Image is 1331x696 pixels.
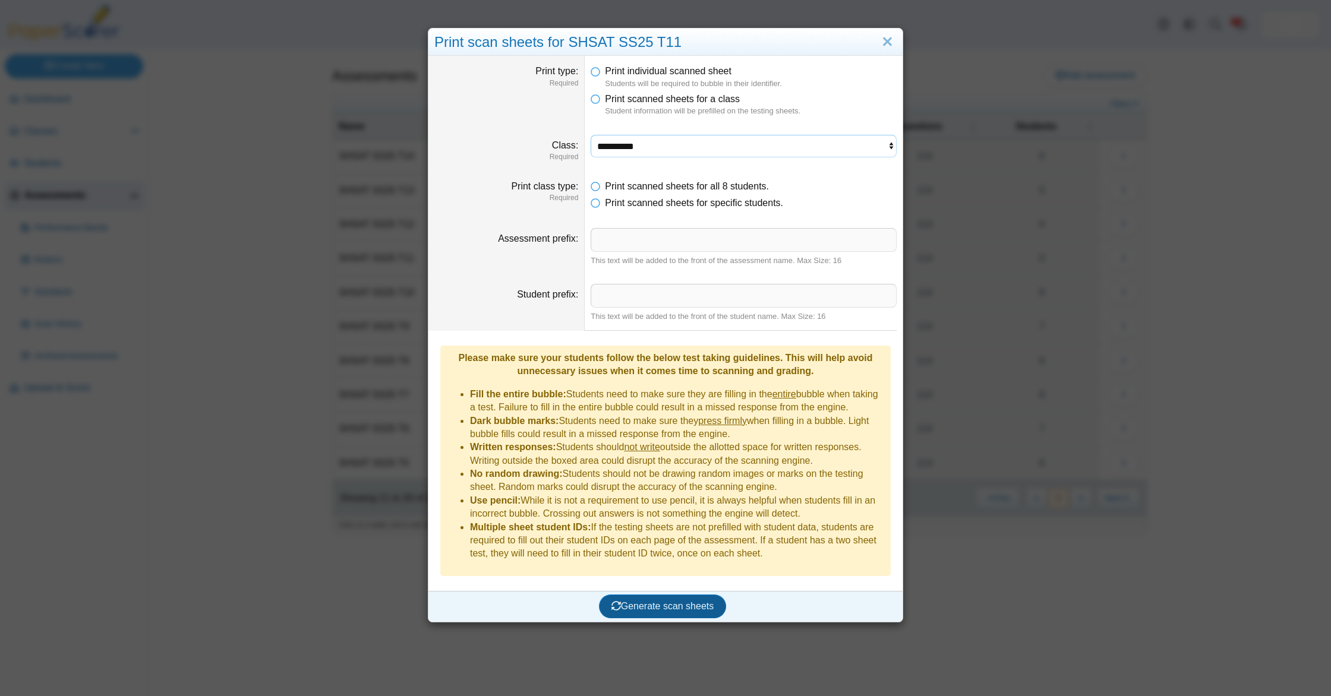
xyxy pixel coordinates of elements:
span: Print individual scanned sheet [605,66,731,76]
b: No random drawing: [470,469,563,479]
li: Students need to make sure they are filling in the bubble when taking a test. Failure to fill in ... [470,388,885,415]
li: Students need to make sure they when filling in a bubble. Light bubble fills could result in a mi... [470,415,885,441]
dfn: Required [434,152,578,162]
label: Class [552,140,578,150]
span: Print scanned sheets for specific students. [605,198,783,208]
button: Generate scan sheets [599,594,727,618]
li: Students should outside the allotted space for written responses. Writing outside the boxed area ... [470,441,885,467]
div: This text will be added to the front of the assessment name. Max Size: 16 [591,255,897,266]
dfn: Required [434,78,578,88]
div: This text will be added to the front of the student name. Max Size: 16 [591,311,897,322]
span: Generate scan sheets [611,601,714,611]
label: Print type [535,66,578,76]
dfn: Required [434,193,578,203]
b: Multiple sheet student IDs: [470,522,591,532]
b: Use pencil: [470,495,521,505]
span: Print scanned sheets for a class [605,94,740,104]
dfn: Student information will be prefilled on the testing sheets. [605,106,897,116]
dfn: Students will be required to bubble in their identifier. [605,78,897,89]
a: Close [878,32,897,52]
label: Assessment prefix [498,233,578,243]
li: While it is not a requirement to use pencil, it is always helpful when students fill in an incorr... [470,494,885,521]
u: press firmly [698,416,747,426]
span: Print scanned sheets for all 8 students. [605,181,769,191]
b: Written responses: [470,442,556,452]
b: Dark bubble marks: [470,416,559,426]
label: Student prefix [517,289,578,299]
div: Print scan sheets for SHSAT SS25 T11 [428,29,903,56]
li: Students should not be drawing random images or marks on the testing sheet. Random marks could di... [470,467,885,494]
b: Fill the entire bubble: [470,389,566,399]
li: If the testing sheets are not prefilled with student data, students are required to fill out thei... [470,521,885,561]
u: not write [624,442,660,452]
b: Please make sure your students follow the below test taking guidelines. This will help avoid unne... [458,353,872,376]
u: entire [772,389,796,399]
label: Print class type [511,181,578,191]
